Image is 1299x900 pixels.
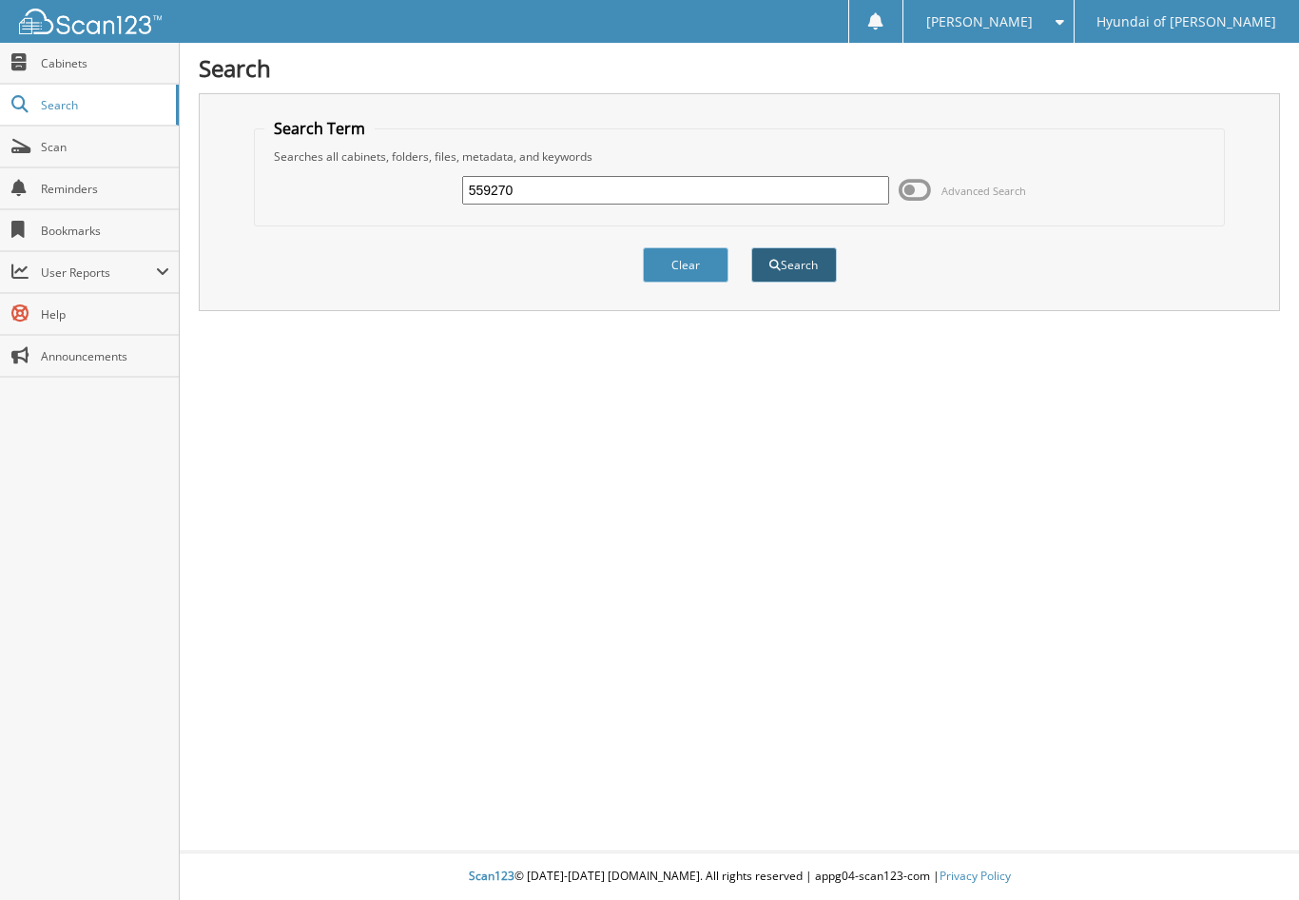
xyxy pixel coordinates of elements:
span: User Reports [41,264,156,281]
button: Search [751,247,837,283]
iframe: Chat Widget [1204,809,1299,900]
h1: Search [199,52,1280,84]
img: scan123-logo-white.svg [19,9,162,34]
span: Scan123 [469,868,514,884]
div: © [DATE]-[DATE] [DOMAIN_NAME]. All rights reserved | appg04-scan123-com | [180,853,1299,900]
span: Hyundai of [PERSON_NAME] [1096,16,1276,28]
span: Bookmarks [41,223,169,239]
span: Search [41,97,166,113]
span: Cabinets [41,55,169,71]
span: Reminders [41,181,169,197]
span: [PERSON_NAME] [926,16,1033,28]
a: Privacy Policy [940,868,1011,884]
button: Clear [643,247,728,283]
span: Announcements [41,348,169,364]
span: Help [41,306,169,323]
legend: Search Term [264,118,375,139]
span: Advanced Search [941,184,1026,198]
span: Scan [41,139,169,155]
div: Searches all cabinets, folders, files, metadata, and keywords [264,148,1214,165]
